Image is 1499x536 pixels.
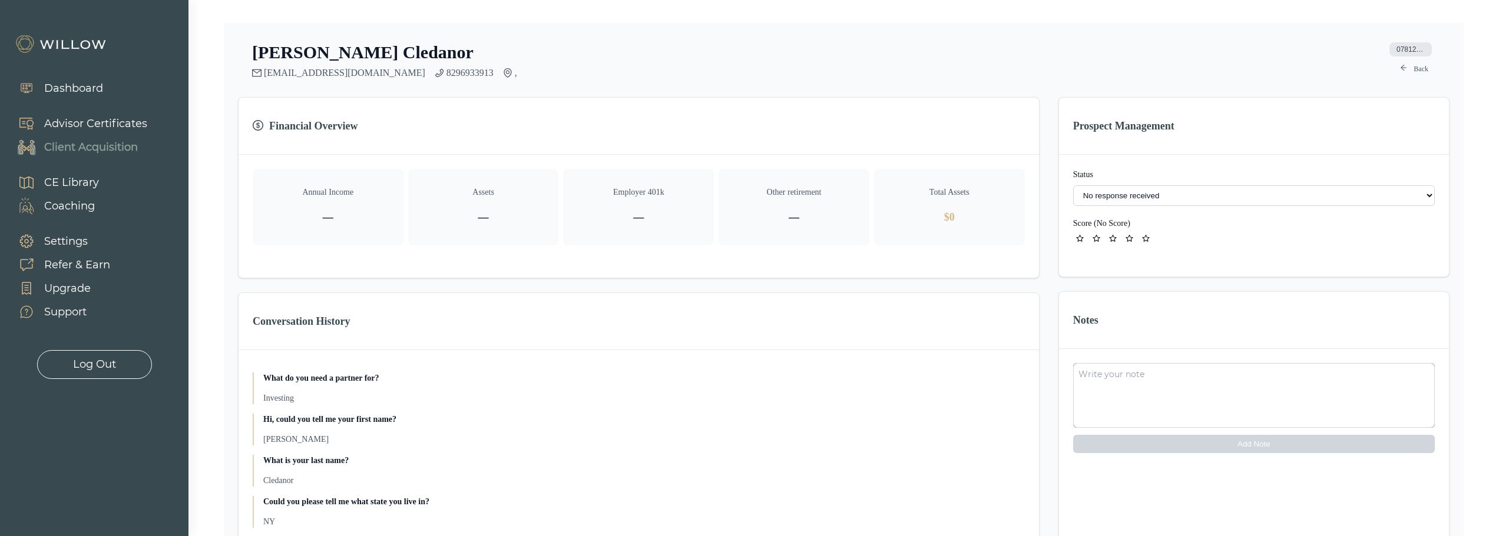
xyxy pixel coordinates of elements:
[1073,435,1435,453] button: Add Note
[1400,64,1409,74] span: arrow-left
[253,120,264,132] span: dollar
[264,68,425,78] a: [EMAIL_ADDRESS][DOMAIN_NAME]
[263,516,1025,528] p: NY
[573,187,704,198] p: Employer 401k
[6,171,99,194] a: CE Library
[44,175,99,191] div: CE Library
[263,475,1025,487] p: Cledanor
[6,229,110,253] a: Settings
[6,194,99,218] a: Coaching
[44,281,91,297] div: Upgrade
[1073,232,1087,246] button: star
[435,68,444,78] span: phone
[253,313,1025,329] h3: Conversation History
[1073,218,1130,229] button: ID
[262,209,394,225] p: —
[263,496,1025,508] p: Could you please tell me what state you live in?
[883,209,1015,225] p: $0
[73,357,116,372] div: Log Out
[263,414,1025,425] p: Hi, could you tell me your first name?
[1073,312,1435,328] h3: Notes
[263,455,1025,467] p: What is your last name?
[44,116,147,132] div: Advisor Certificates
[728,187,860,198] p: Other retirement
[6,112,147,135] a: Advisor Certificates
[418,187,550,198] p: Assets
[1090,232,1104,246] button: star
[728,209,860,225] p: —
[1073,118,1435,134] h3: Prospect Management
[263,392,1025,404] p: Investing
[262,187,394,198] p: Annual Income
[15,35,109,54] img: Willow
[515,68,517,78] span: ,
[503,68,512,78] span: environment
[44,198,95,214] div: Coaching
[1073,169,1435,181] label: Status
[44,304,87,320] div: Support
[6,277,110,300] a: Upgrade
[263,372,1025,384] p: What do you need a partner for?
[6,135,147,159] a: Client Acquisition
[253,118,1025,134] h3: Financial Overview
[1073,219,1130,228] label: Score ( No Score )
[1106,232,1120,246] button: star
[263,434,1025,445] p: [PERSON_NAME]
[6,76,103,100] a: Dashboard
[44,139,138,155] div: Client Acquisition
[418,209,550,225] p: —
[1386,42,1435,57] button: ID
[44,234,88,249] div: Settings
[573,209,704,225] p: —
[883,187,1015,198] p: Total Assets
[252,68,262,78] span: mail
[1139,232,1153,246] button: star
[6,253,110,277] a: Refer & Earn
[44,257,110,273] div: Refer & Earn
[1123,232,1137,246] button: star
[44,81,103,96] div: Dashboard
[446,68,494,78] a: 8296933913
[1393,62,1435,76] a: arrow-leftBack
[1389,42,1432,56] span: 078128d1-90c6-461c-aa79-6e94ffb66398
[252,42,474,63] h2: [PERSON_NAME] Cledanor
